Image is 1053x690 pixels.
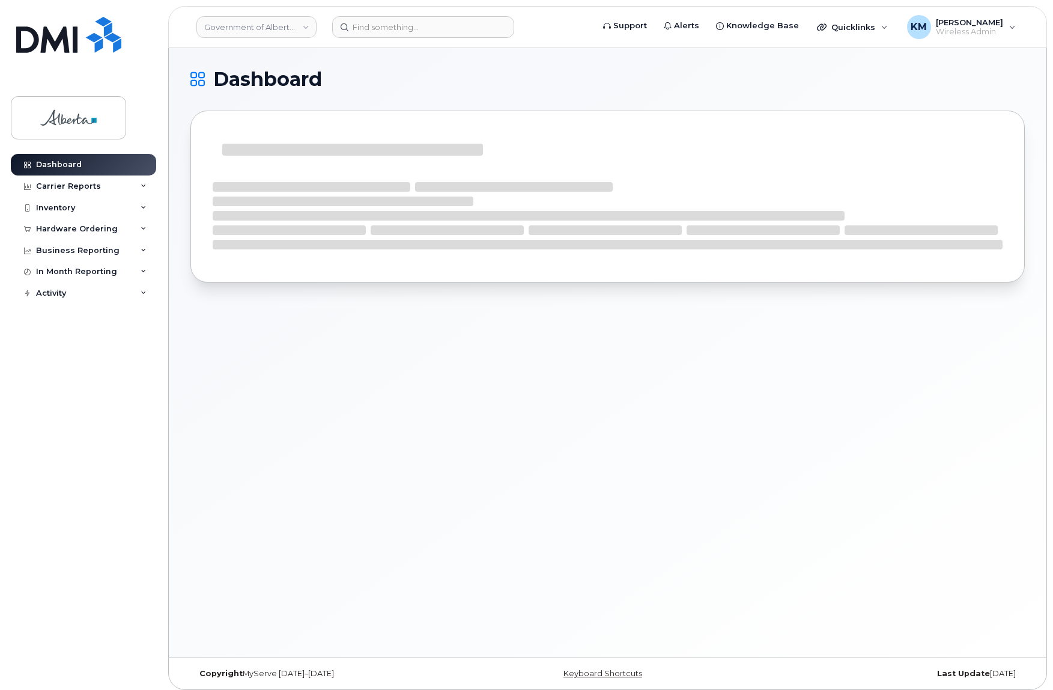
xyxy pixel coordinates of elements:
div: [DATE] [747,669,1025,679]
a: Keyboard Shortcuts [563,669,642,678]
span: Dashboard [213,70,322,88]
div: MyServe [DATE]–[DATE] [190,669,469,679]
strong: Last Update [937,669,990,678]
strong: Copyright [199,669,243,678]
